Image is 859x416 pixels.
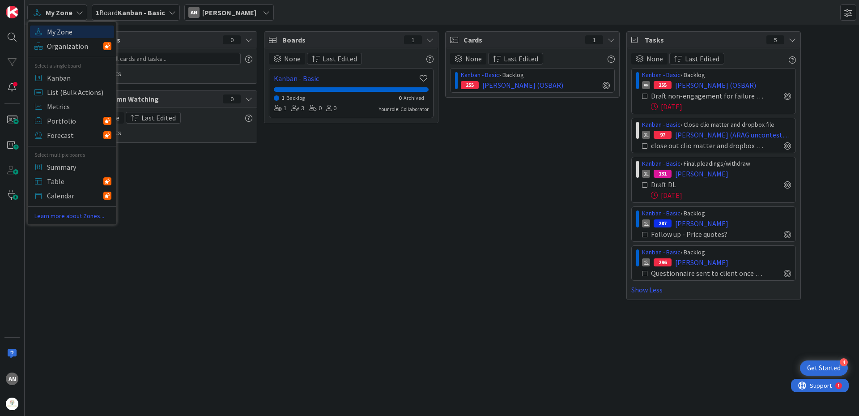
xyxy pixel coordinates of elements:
[47,175,103,188] span: Table
[291,103,304,113] div: 3
[47,189,103,202] span: Calendar
[284,53,301,64] span: None
[642,209,791,218] div: › Backlog
[488,53,543,64] button: Last Edited
[482,80,563,90] span: [PERSON_NAME] (OSBAR)
[282,34,400,45] span: Boards
[585,35,603,44] div: 1
[675,129,791,140] span: [PERSON_NAME] (ARAG uncontested divorce)
[651,179,726,190] div: Draft DL
[223,94,241,103] div: 0
[118,8,165,17] b: Kanban - Basic
[807,364,841,373] div: Get Started
[188,7,200,18] div: AN
[800,360,848,376] div: Open Get Started checklist, remaining modules: 4
[309,103,322,113] div: 0
[642,81,650,89] div: AN
[840,358,848,366] div: 4
[30,175,114,188] a: Table
[30,115,114,127] a: Portfolio
[88,53,252,79] div: No Results
[101,34,216,45] span: Focus
[379,105,429,113] div: Your role: Collaborator
[642,120,791,129] div: › Close clio matter and dropbox file
[30,86,114,99] a: List (Bulk Actions)
[323,53,357,64] span: Last Edited
[642,71,680,79] a: Kanban - Basic
[685,53,719,64] span: Last Edited
[504,53,538,64] span: Last Edited
[654,258,672,266] div: 296
[274,73,418,84] a: Kanban - Basic
[274,103,287,113] div: 1
[465,53,482,64] span: None
[642,248,680,256] a: Kanban - Basic
[30,26,114,38] a: My Zone
[223,35,241,44] div: 0
[675,80,756,90] span: [PERSON_NAME] (OSBAR)
[47,129,103,142] span: Forecast
[642,120,680,129] a: Kanban - Basic
[654,131,672,139] div: 97
[646,53,663,64] span: None
[126,112,181,124] button: Last Edited
[675,257,728,268] span: [PERSON_NAME]
[642,209,680,217] a: Kanban - Basic
[28,211,116,221] a: Learn more about Zones...
[46,7,72,18] span: My Zone
[88,53,241,64] input: Search all cards and tasks...
[6,373,18,385] div: AN
[47,25,111,39] span: My Zone
[645,34,762,45] span: Tasks
[669,53,724,64] button: Last Edited
[675,218,728,229] span: [PERSON_NAME]
[88,112,252,138] div: No Results
[141,112,176,123] span: Last Edited
[464,34,581,45] span: Cards
[651,101,791,112] div: [DATE]
[202,7,256,18] span: [PERSON_NAME]
[101,94,218,104] span: Column Watching
[651,140,764,151] div: close out clio matter and dropbox file and move this card to AR or DONE when arag payment received
[47,4,49,11] div: 1
[6,6,18,18] img: Visit kanbanzone.com
[30,72,114,84] a: Kanban
[654,219,672,227] div: 287
[461,81,479,89] div: 255
[461,71,499,79] a: Kanban - Basic
[19,1,41,12] span: Support
[651,90,764,101] div: Draft non-engagement for failure to make payment or sign EL.
[96,8,99,17] b: 1
[651,190,791,201] div: [DATE]
[30,189,114,202] a: Calendar
[47,71,111,85] span: Kanban
[286,94,305,101] span: Backlog
[30,40,114,52] a: Organization
[642,159,680,167] a: Kanban - Basic
[30,100,114,113] a: Metrics
[30,161,114,173] a: Summary
[654,170,672,178] div: 131
[399,94,401,101] span: 0
[766,35,784,44] div: 5
[30,129,114,142] a: Forecast
[307,53,362,64] button: Last Edited
[642,70,791,80] div: › Backlog
[6,398,18,410] img: avatar
[96,7,165,18] span: Board
[631,284,796,295] a: Show Less
[651,268,764,279] div: Questionnaire sent to client once engagement materials are received
[675,168,728,179] span: [PERSON_NAME]
[642,248,791,257] div: › Backlog
[404,35,422,44] div: 1
[47,39,103,53] span: Organization
[651,229,752,240] div: Follow up - Price quotes?
[404,94,424,101] span: Archived
[461,70,610,80] div: › Backlog
[326,103,336,113] div: 0
[28,62,116,70] div: Select a single board
[28,151,116,159] div: Select multiple boards
[47,100,111,113] span: Metrics
[47,114,103,128] span: Portfolio
[47,160,111,174] span: Summary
